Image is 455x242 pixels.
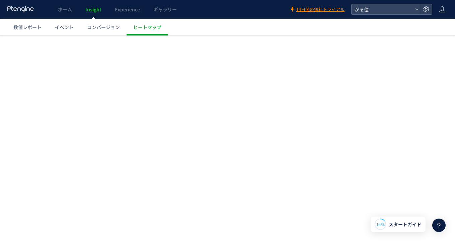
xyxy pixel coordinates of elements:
span: Experience [115,6,140,13]
span: 14日間の無料トライアル [296,6,345,13]
span: スタートガイド [389,221,422,228]
span: コンバージョン [87,24,120,30]
span: ヒートマップ [133,24,161,30]
span: 数値レポート [13,24,42,30]
a: 14日間の無料トライアル [290,6,345,13]
span: 14% [376,221,385,227]
span: Insight [85,6,101,13]
span: イベント [55,24,74,30]
span: ギャラリー [153,6,177,13]
span: ホーム [58,6,72,13]
span: かる億 [353,4,412,14]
